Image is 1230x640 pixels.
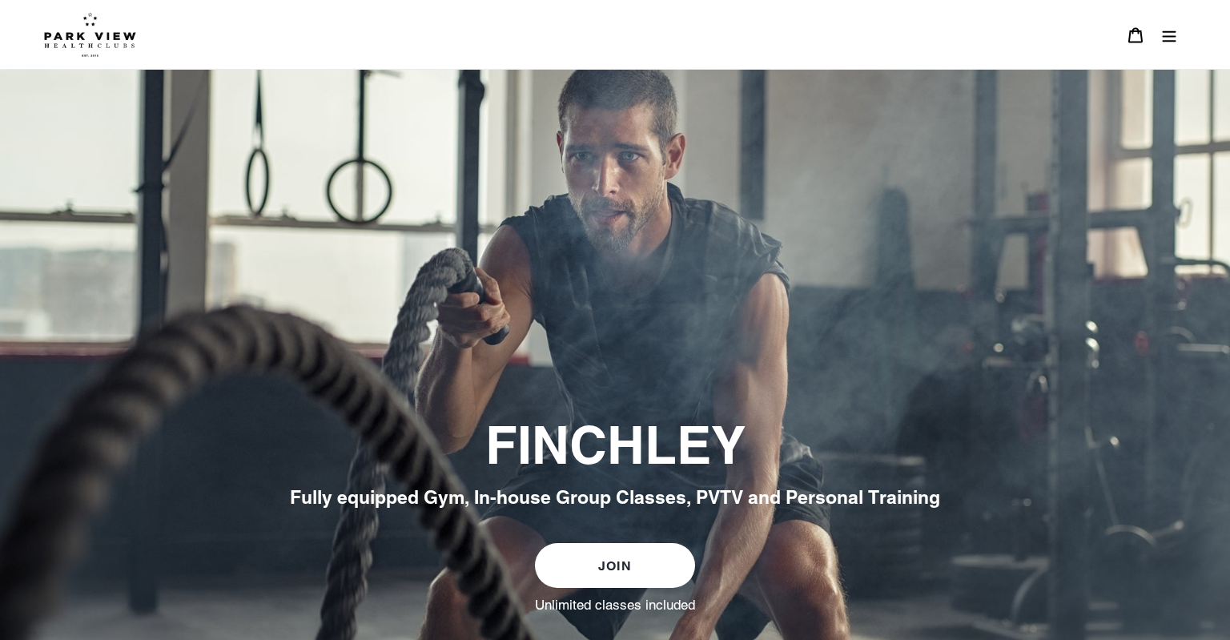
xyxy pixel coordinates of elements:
[535,543,695,588] a: JOIN
[290,486,940,508] span: Fully equipped Gym, In-house Group Classes, PVTV and Personal Training
[44,12,136,57] img: Park view health clubs is a gym near you.
[179,415,1051,477] h2: FINCHLEY
[1152,18,1186,52] button: Menu
[535,596,695,614] label: Unlimited classes included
